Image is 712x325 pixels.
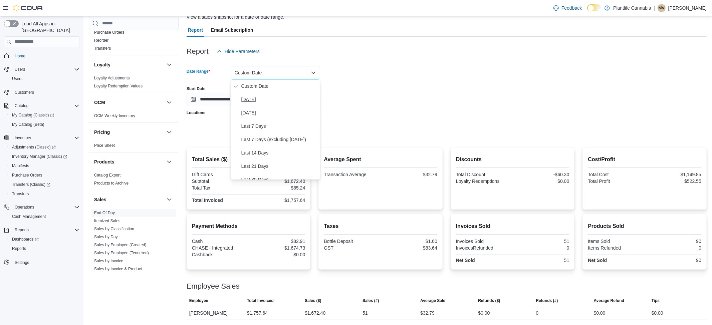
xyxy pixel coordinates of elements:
span: OCM Weekly Inventory [94,113,135,118]
a: Feedback [551,1,584,15]
span: Feedback [561,5,582,11]
button: Reports [7,244,82,253]
button: My Catalog (Beta) [7,120,82,129]
a: Cash Management [9,213,48,221]
button: Transfers [7,189,82,199]
button: Pricing [165,128,173,136]
h2: Average Spent [324,155,437,164]
span: Sales ($) [305,298,321,303]
span: Loyalty Redemption Values [94,83,143,89]
div: OCM [89,112,179,122]
button: OCM [94,99,164,106]
span: Home [12,52,79,60]
strong: Net Sold [456,258,475,263]
div: $0.00 [652,309,663,317]
div: Total Tax [192,185,247,191]
span: Average Refund [594,298,625,303]
div: $0.00 [594,309,606,317]
span: Cash Management [9,213,79,221]
span: Cash Management [12,214,46,219]
span: Employee [189,298,208,303]
h2: Payment Methods [192,222,305,230]
button: Users [1,65,82,74]
span: Load All Apps in [GEOGRAPHIC_DATA] [19,20,79,34]
div: [PERSON_NAME] [187,306,244,320]
h3: Loyalty [94,61,110,68]
div: 51 [514,258,569,263]
button: Inventory [12,134,34,142]
a: Transfers (Classic) [7,180,82,189]
span: Sales by Classification [94,226,134,232]
span: Report [188,23,203,37]
strong: Total Invoiced [192,198,223,203]
span: Transfers (Classic) [9,181,79,189]
h2: Discounts [456,155,569,164]
button: Operations [12,203,37,211]
h2: Cost/Profit [588,155,701,164]
span: Loyalty Adjustments [94,75,130,81]
a: Sales by Invoice [94,259,123,263]
span: [DATE] [241,95,317,103]
button: Pricing [94,129,164,135]
a: Sales by Day [94,235,118,239]
a: Loyalty Redemption Values [94,84,143,88]
button: Customers [1,87,82,97]
span: My Catalog (Classic) [12,112,54,118]
a: Inventory Manager (Classic) [9,152,70,160]
div: Transaction Average [324,172,379,177]
span: Tips [652,298,660,303]
p: | [654,4,655,12]
div: InvoicesRefunded [456,245,511,251]
a: Products to Archive [94,181,129,186]
div: Pricing [89,141,179,152]
a: Dashboards [9,235,41,243]
div: Loyalty Redemptions [456,179,511,184]
a: My Catalog (Classic) [9,111,57,119]
nav: Complex example [4,48,79,285]
span: Reorder [94,38,108,43]
button: Manifests [7,161,82,171]
span: Sales by Day [94,234,118,240]
span: Inventory Manager (Classic) [12,154,67,159]
div: 90 [646,239,701,244]
span: Adjustments (Classic) [9,143,79,151]
div: Total Discount [456,172,511,177]
span: Refunds ($) [478,298,500,303]
span: Dashboards [9,235,79,243]
div: 0 [646,245,701,251]
div: $1,672.40 [250,179,305,184]
div: 51 [363,309,368,317]
div: Total Cost [588,172,643,177]
div: $1,672.40 [305,309,325,317]
h3: OCM [94,99,105,106]
span: Sales by Invoice [94,258,123,264]
a: Adjustments (Classic) [9,143,58,151]
a: Transfers [94,46,111,51]
span: Average Sale [420,298,445,303]
button: Hide Parameters [214,45,262,58]
span: [DATE] [241,109,317,117]
a: Customers [12,88,37,96]
img: Cova [13,5,43,11]
button: Inventory [1,133,82,142]
div: $1,149.85 [646,172,701,177]
button: Reports [12,226,31,234]
span: Transfers [9,190,79,198]
strong: Net Sold [588,258,607,263]
button: Sales [94,196,164,203]
button: Purchase Orders [7,171,82,180]
h2: Products Sold [588,222,701,230]
h3: Pricing [94,129,110,135]
div: $82.91 [250,239,305,244]
div: GST [324,245,379,251]
div: -$60.30 [514,172,569,177]
div: 0 [514,245,569,251]
a: Transfers (Classic) [9,181,53,189]
div: $32.79 [382,172,437,177]
a: Dashboards [7,235,82,244]
a: Reports [9,245,29,253]
div: Bottle Deposit [324,239,379,244]
span: Email Subscription [211,23,253,37]
button: Users [12,65,28,73]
